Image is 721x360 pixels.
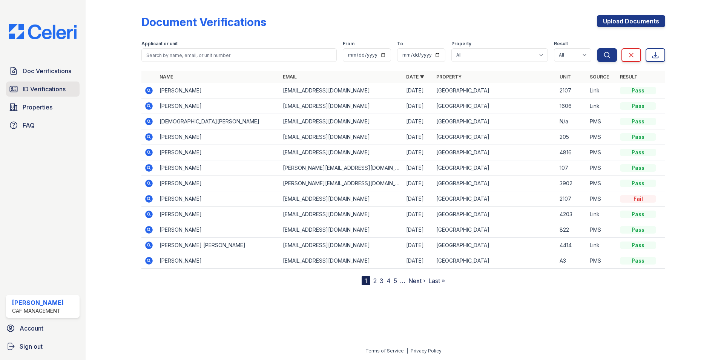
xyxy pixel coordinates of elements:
td: [EMAIL_ADDRESS][DOMAIN_NAME] [280,207,403,222]
td: [DATE] [403,222,433,238]
td: [GEOGRAPHIC_DATA] [433,145,557,160]
td: [GEOGRAPHIC_DATA] [433,207,557,222]
div: [PERSON_NAME] [12,298,64,307]
a: Next › [408,277,425,285]
td: [DATE] [403,253,433,269]
td: [DATE] [403,176,433,191]
a: Date ▼ [406,74,424,80]
a: 4 [387,277,391,285]
td: [PERSON_NAME] [PERSON_NAME] [156,238,280,253]
td: [PERSON_NAME] [156,176,280,191]
label: From [343,41,354,47]
td: 205 [557,129,587,145]
div: Pass [620,118,656,125]
td: [EMAIL_ADDRESS][DOMAIN_NAME] [280,145,403,160]
a: 5 [394,277,397,285]
td: PMS [587,129,617,145]
td: [PERSON_NAME] [156,83,280,98]
td: PMS [587,145,617,160]
td: [DATE] [403,145,433,160]
td: [EMAIL_ADDRESS][DOMAIN_NAME] [280,114,403,129]
label: Result [554,41,568,47]
td: [PERSON_NAME] [156,207,280,222]
a: Unit [560,74,571,80]
td: [EMAIL_ADDRESS][DOMAIN_NAME] [280,222,403,238]
td: [GEOGRAPHIC_DATA] [433,98,557,114]
label: To [397,41,403,47]
td: PMS [587,160,617,176]
span: … [400,276,405,285]
td: [DATE] [403,160,433,176]
a: Upload Documents [597,15,665,27]
td: [PERSON_NAME] [156,98,280,114]
td: PMS [587,191,617,207]
td: [PERSON_NAME] [156,222,280,238]
td: 2107 [557,191,587,207]
td: [PERSON_NAME] [156,191,280,207]
div: Pass [620,149,656,156]
td: [DATE] [403,114,433,129]
div: Document Verifications [141,15,266,29]
td: 4414 [557,238,587,253]
td: [GEOGRAPHIC_DATA] [433,238,557,253]
div: Pass [620,257,656,265]
td: PMS [587,176,617,191]
a: Last » [428,277,445,285]
td: [DEMOGRAPHIC_DATA][PERSON_NAME] [156,114,280,129]
div: CAF Management [12,307,64,315]
td: 1606 [557,98,587,114]
td: [DATE] [403,98,433,114]
td: [PERSON_NAME][EMAIL_ADDRESS][DOMAIN_NAME] [280,160,403,176]
td: [GEOGRAPHIC_DATA] [433,114,557,129]
a: Result [620,74,638,80]
input: Search by name, email, or unit number [141,48,337,62]
td: 4816 [557,145,587,160]
a: Email [283,74,297,80]
a: ID Verifications [6,82,80,97]
td: PMS [587,114,617,129]
a: Privacy Policy [411,348,442,354]
a: Sign out [3,339,83,354]
a: Properties [6,100,80,115]
label: Applicant or unit [141,41,178,47]
td: [GEOGRAPHIC_DATA] [433,191,557,207]
a: 3 [380,277,384,285]
a: Property [436,74,462,80]
td: [PERSON_NAME] [156,160,280,176]
td: [GEOGRAPHIC_DATA] [433,160,557,176]
td: [PERSON_NAME] [156,129,280,145]
img: CE_Logo_Blue-a8612792a0a2168367f1c8372b55b34899dd931a85d93a1a3d3e32e68fde9ad4.png [3,24,83,39]
td: [DATE] [403,191,433,207]
td: 3902 [557,176,587,191]
div: Pass [620,102,656,110]
td: 4203 [557,207,587,222]
td: PMS [587,222,617,238]
td: [EMAIL_ADDRESS][DOMAIN_NAME] [280,253,403,269]
a: 2 [373,277,377,285]
td: [PERSON_NAME][EMAIL_ADDRESS][DOMAIN_NAME] [280,176,403,191]
td: 2107 [557,83,587,98]
td: N/a [557,114,587,129]
span: Account [20,324,43,333]
td: [GEOGRAPHIC_DATA] [433,222,557,238]
div: Pass [620,211,656,218]
td: [EMAIL_ADDRESS][DOMAIN_NAME] [280,83,403,98]
a: Terms of Service [365,348,404,354]
td: Link [587,98,617,114]
a: Doc Verifications [6,63,80,78]
div: Pass [620,87,656,94]
td: Link [587,238,617,253]
td: [GEOGRAPHIC_DATA] [433,253,557,269]
label: Property [451,41,471,47]
td: [EMAIL_ADDRESS][DOMAIN_NAME] [280,238,403,253]
a: Source [590,74,609,80]
div: Fail [620,195,656,203]
div: | [407,348,408,354]
div: Pass [620,242,656,249]
div: Pass [620,180,656,187]
td: [GEOGRAPHIC_DATA] [433,83,557,98]
td: [PERSON_NAME] [156,145,280,160]
div: Pass [620,164,656,172]
span: ID Verifications [23,85,66,94]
